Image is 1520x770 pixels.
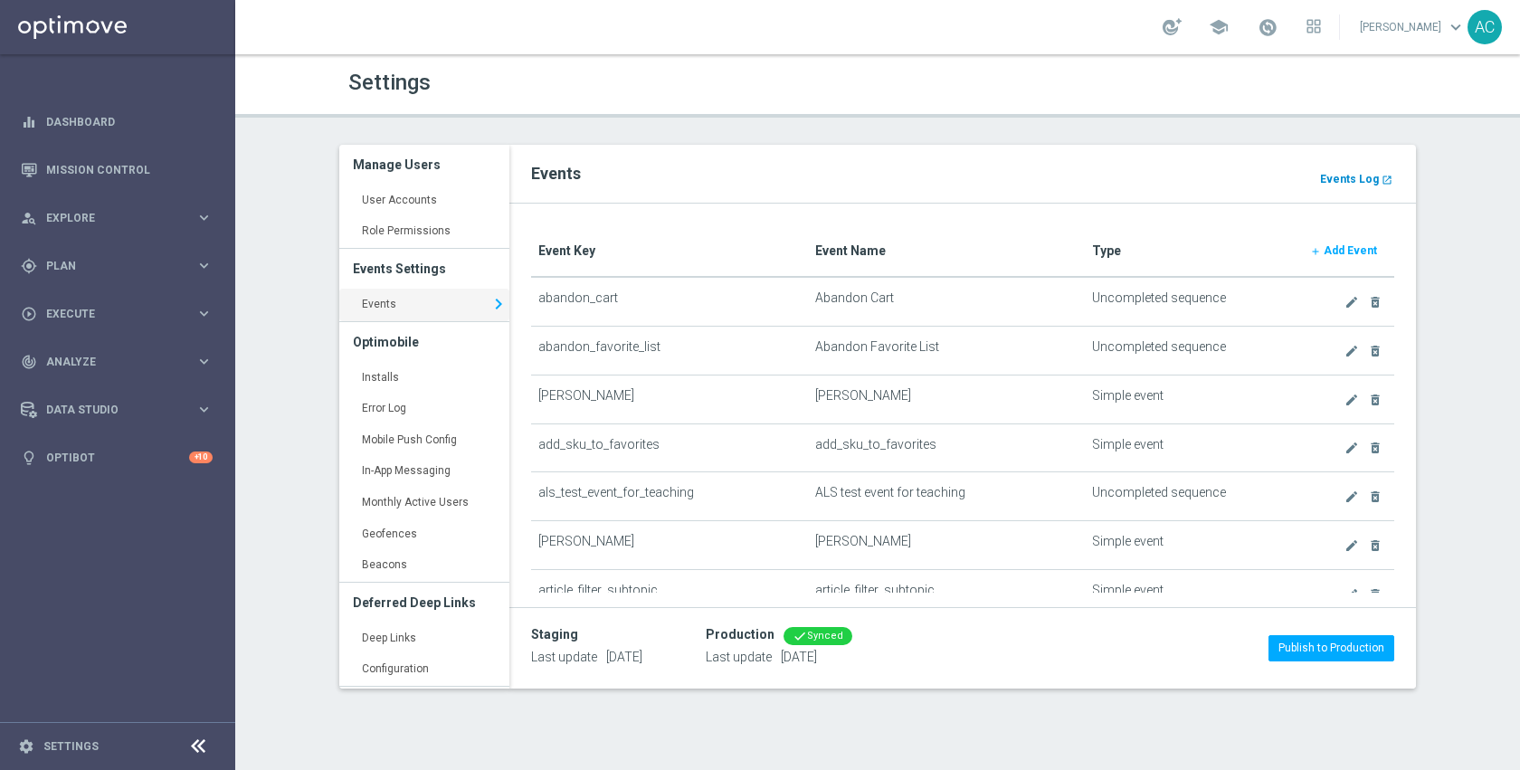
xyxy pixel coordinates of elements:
a: Beacons [339,549,509,582]
i: create [1344,393,1359,407]
h2: Events [531,163,1394,185]
span: Analyze [46,356,195,367]
div: Mission Control [21,146,213,194]
a: Optibot [46,433,189,481]
span: Plan [46,261,195,271]
i: delete_forever [1368,587,1382,602]
td: [PERSON_NAME] [531,521,808,570]
a: Installs [339,362,509,395]
div: Analyze [21,354,195,370]
a: Error Log [339,393,509,425]
i: delete_forever [1368,393,1382,407]
td: [PERSON_NAME] [808,521,1085,570]
div: AC [1468,10,1502,44]
i: keyboard_arrow_right [488,290,509,318]
i: launch [1382,175,1392,185]
td: Abandon Cart [808,277,1085,326]
i: keyboard_arrow_right [195,209,213,226]
p: Last update [531,649,642,665]
i: create [1344,538,1359,553]
span: school [1209,17,1229,37]
td: Uncompleted sequence [1085,327,1293,375]
i: create [1344,587,1359,602]
i: play_circle_outline [21,306,37,322]
p: Last update [706,649,852,665]
a: In-App Messaging [339,455,509,488]
a: Configuration [339,653,509,686]
span: Execute [46,309,195,319]
button: track_changes Analyze keyboard_arrow_right [20,355,214,369]
b: Add Event [1324,244,1377,257]
div: +10 [189,452,213,463]
td: add_sku_to_favorites [808,423,1085,472]
th: Event Name [808,225,1085,277]
a: Geofences [339,518,509,551]
td: Uncompleted sequence [1085,277,1293,326]
i: create [1344,490,1359,504]
span: keyboard_arrow_down [1446,17,1466,37]
i: add [1310,246,1321,257]
button: lightbulb Optibot +10 [20,451,214,465]
td: Simple event [1085,375,1293,423]
a: User Accounts [339,185,509,217]
i: keyboard_arrow_right [195,353,213,370]
div: Explore [21,210,195,226]
i: create [1344,295,1359,309]
th: Event Key [531,225,808,277]
span: [DATE] [781,650,817,664]
td: Simple event [1085,423,1293,472]
button: Mission Control [20,163,214,177]
div: Data Studio [21,402,195,418]
span: Explore [46,213,195,223]
td: article_filter_subtopic [808,569,1085,618]
h3: Manage Users [353,145,496,185]
i: gps_fixed [21,258,37,274]
th: Type [1085,225,1293,277]
i: settings [18,738,34,755]
div: Plan [21,258,195,274]
td: article_filter_subtopic [531,569,808,618]
td: [PERSON_NAME] [531,375,808,423]
i: keyboard_arrow_right [195,305,213,322]
a: Role Permissions [339,215,509,248]
div: Production [706,627,774,642]
div: Dashboard [21,98,213,146]
h3: Optimobile [353,322,496,362]
i: track_changes [21,354,37,370]
td: [PERSON_NAME] [808,375,1085,423]
td: abandon_favorite_list [531,327,808,375]
button: person_search Explore keyboard_arrow_right [20,211,214,225]
td: Uncompleted sequence [1085,472,1293,521]
span: Synced [807,630,843,642]
i: delete_forever [1368,441,1382,455]
i: create [1344,441,1359,455]
a: Mobile Push Config [339,424,509,457]
b: Events Log [1320,173,1379,185]
td: ALS test event for teaching [808,472,1085,521]
button: play_circle_outline Execute keyboard_arrow_right [20,307,214,321]
h3: Deferred Deep Links [353,583,496,623]
i: person_search [21,210,37,226]
i: lightbulb [21,450,37,466]
a: [PERSON_NAME]keyboard_arrow_down [1358,14,1468,41]
td: Abandon Favorite List [808,327,1085,375]
i: keyboard_arrow_right [195,401,213,418]
button: gps_fixed Plan keyboard_arrow_right [20,259,214,273]
i: delete_forever [1368,344,1382,358]
i: create [1344,344,1359,358]
a: Events [339,289,509,321]
i: delete_forever [1368,538,1382,553]
a: Deep Links [339,623,509,655]
a: Mission Control [46,146,213,194]
td: add_sku_to_favorites [531,423,808,472]
button: Data Studio keyboard_arrow_right [20,403,214,417]
td: Simple event [1085,569,1293,618]
td: als_test_event_for_teaching [531,472,808,521]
